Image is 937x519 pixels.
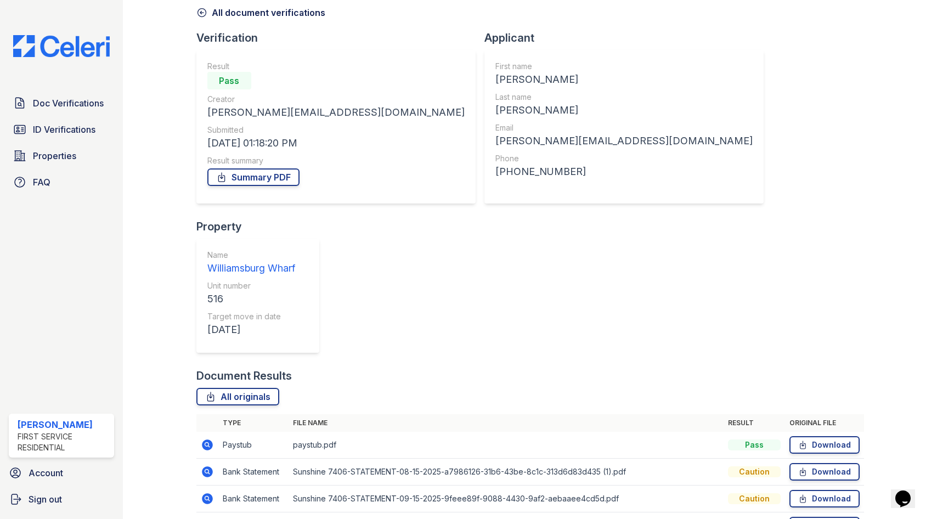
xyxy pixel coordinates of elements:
div: [PERSON_NAME][EMAIL_ADDRESS][DOMAIN_NAME] [207,105,465,120]
div: First name [495,61,753,72]
div: [DATE] 01:18:20 PM [207,136,465,151]
span: Sign out [29,493,62,506]
a: Doc Verifications [9,92,114,114]
a: Properties [9,145,114,167]
td: Sunshine 7406-STATEMENT-08-15-2025-a7986126-31b6-43be-8c1c-313d6d83d435 (1).pdf [289,459,724,486]
a: Name Williamsburg Wharf [207,250,295,276]
td: Sunshine 7406-STATEMENT-09-15-2025-9feee89f-9088-4430-9af2-aebaaee4cd5d.pdf [289,486,724,512]
div: Result summary [207,155,465,166]
div: [DATE] [207,322,295,337]
div: Last name [495,92,753,103]
th: Type [218,414,289,432]
a: Summary PDF [207,168,300,186]
th: Original file [785,414,864,432]
div: [PHONE_NUMBER] [495,164,753,179]
th: File name [289,414,724,432]
td: Bank Statement [218,486,289,512]
div: [PERSON_NAME] [495,103,753,118]
iframe: chat widget [891,475,926,508]
a: All originals [196,388,279,405]
th: Result [724,414,785,432]
a: Sign out [4,488,118,510]
div: 516 [207,291,295,307]
div: Email [495,122,753,133]
div: Target move in date [207,311,295,322]
div: Result [207,61,465,72]
div: Creator [207,94,465,105]
a: ID Verifications [9,119,114,140]
span: Properties [33,149,76,162]
div: Caution [728,466,781,477]
td: paystub.pdf [289,432,724,459]
div: Williamsburg Wharf [207,261,295,276]
div: Pass [207,72,251,89]
div: [PERSON_NAME] [495,72,753,87]
a: FAQ [9,171,114,193]
a: Account [4,462,118,484]
div: First Service Residential [18,431,110,453]
a: Download [789,463,860,481]
div: [PERSON_NAME] [18,418,110,431]
div: Document Results [196,368,292,383]
span: Doc Verifications [33,97,104,110]
div: Pass [728,439,781,450]
span: ID Verifications [33,123,95,136]
td: Bank Statement [218,459,289,486]
div: [PERSON_NAME][EMAIL_ADDRESS][DOMAIN_NAME] [495,133,753,149]
div: Unit number [207,280,295,291]
a: Download [789,436,860,454]
div: Verification [196,30,484,46]
span: Account [29,466,63,479]
div: Submitted [207,125,465,136]
span: FAQ [33,176,50,189]
div: Property [196,219,328,234]
div: Name [207,250,295,261]
div: Phone [495,153,753,164]
a: All document verifications [196,6,325,19]
div: Applicant [484,30,772,46]
td: Paystub [218,432,289,459]
div: Caution [728,493,781,504]
img: CE_Logo_Blue-a8612792a0a2168367f1c8372b55b34899dd931a85d93a1a3d3e32e68fde9ad4.png [4,35,118,57]
a: Download [789,490,860,507]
